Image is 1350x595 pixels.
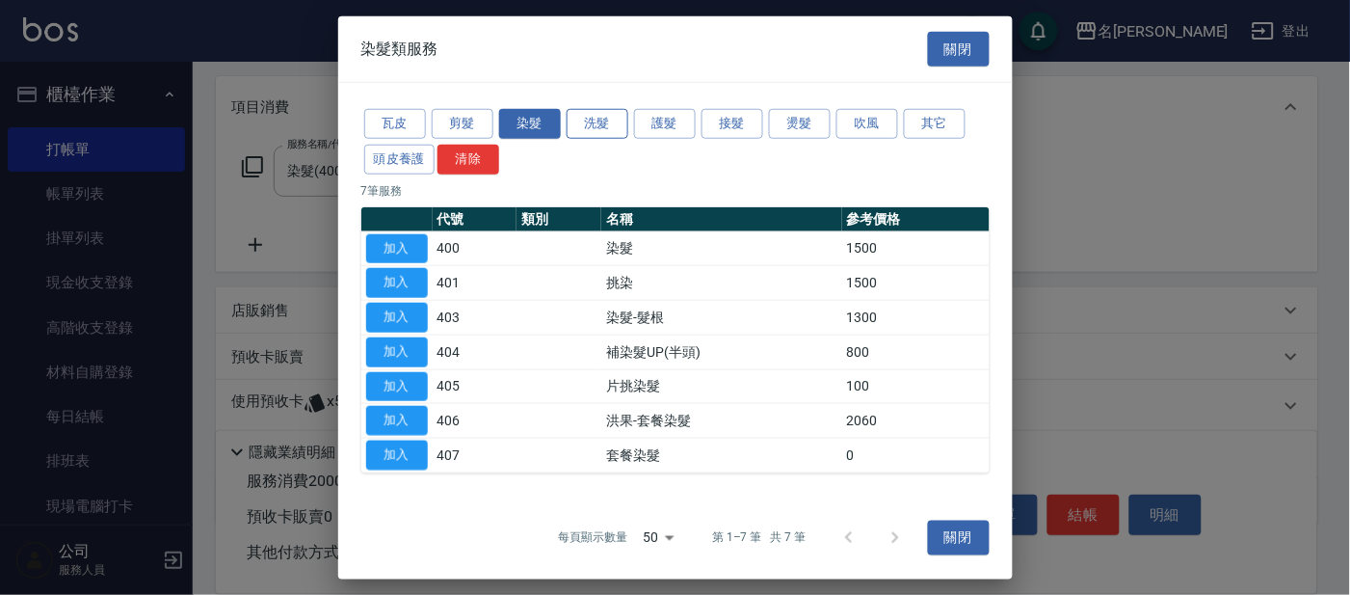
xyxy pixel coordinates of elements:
button: 加入 [366,406,428,436]
button: 剪髮 [432,109,493,139]
button: 吹風 [836,109,898,139]
p: 第 1–7 筆 共 7 筆 [712,529,806,547]
td: 補染髮UP(半頭) [601,335,841,369]
td: 400 [433,231,517,266]
div: 50 [635,512,681,564]
button: 加入 [366,268,428,298]
td: 挑染 [601,266,841,301]
button: 其它 [904,109,966,139]
p: 每頁顯示數量 [558,529,627,547]
button: 加入 [366,303,428,333]
td: 100 [842,369,990,404]
td: 407 [433,438,517,473]
td: 2060 [842,404,990,439]
button: 燙髮 [769,109,831,139]
button: 瓦皮 [364,109,426,139]
td: 1500 [842,266,990,301]
button: 接髮 [701,109,763,139]
td: 404 [433,335,517,369]
p: 7 筆服務 [361,181,990,199]
button: 護髮 [634,109,696,139]
td: 洪果-套餐染髮 [601,404,841,439]
td: 405 [433,369,517,404]
button: 加入 [366,441,428,471]
button: 洗髮 [567,109,628,139]
button: 頭皮養護 [364,145,436,175]
button: 加入 [366,371,428,401]
button: 加入 [366,233,428,263]
td: 染髮-髮根 [601,300,841,335]
button: 染髮 [499,109,561,139]
td: 1500 [842,231,990,266]
th: 類別 [516,206,601,231]
td: 800 [842,335,990,369]
td: 401 [433,266,517,301]
th: 代號 [433,206,517,231]
td: 403 [433,300,517,335]
button: 關閉 [928,520,990,555]
td: 406 [433,404,517,439]
button: 清除 [437,145,499,175]
button: 加入 [366,338,428,367]
td: 套餐染髮 [601,438,841,473]
button: 關閉 [928,31,990,67]
td: 1300 [842,300,990,335]
th: 參考價格 [842,206,990,231]
td: 片挑染髮 [601,369,841,404]
td: 0 [842,438,990,473]
th: 名稱 [601,206,841,231]
td: 染髮 [601,231,841,266]
span: 染髮類服務 [361,40,438,59]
